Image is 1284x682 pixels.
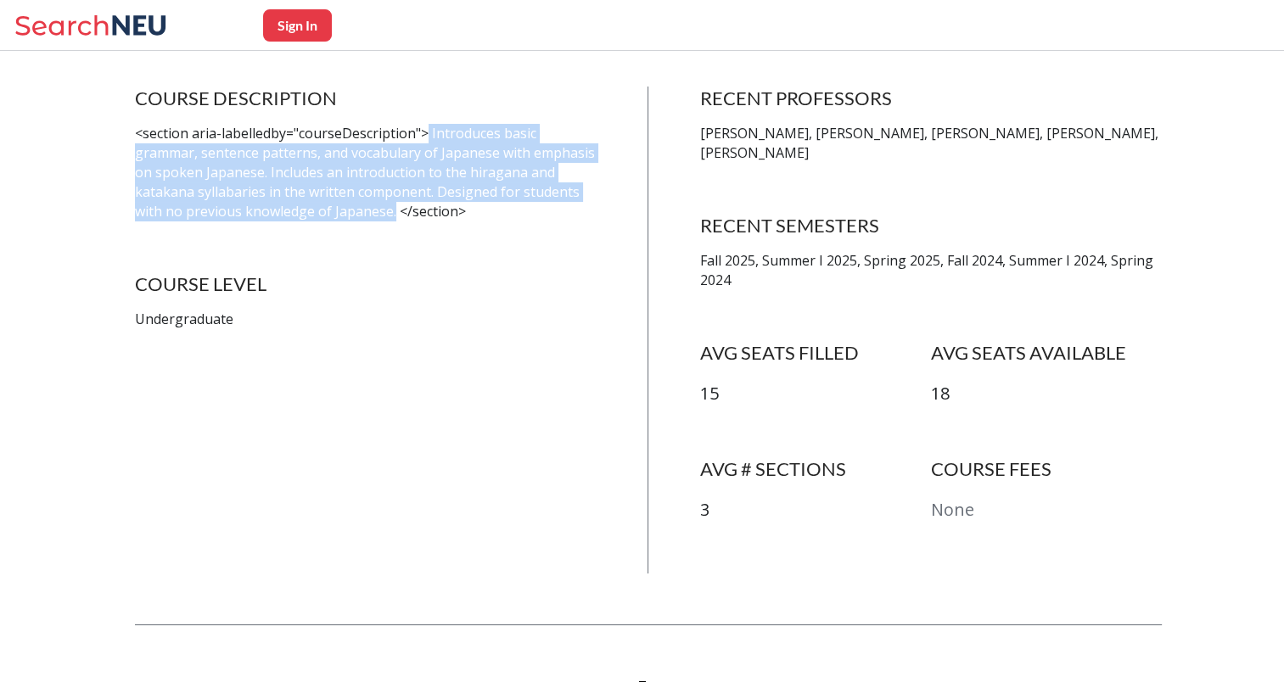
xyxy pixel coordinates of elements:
h4: AVG # SECTIONS [699,457,930,481]
p: [PERSON_NAME], [PERSON_NAME], [PERSON_NAME], [PERSON_NAME], [PERSON_NAME] [699,124,1162,163]
p: 15 [699,382,930,406]
h4: RECENT PROFESSORS [699,87,1162,110]
p: 18 [931,382,1162,406]
h4: COURSE FEES [931,457,1162,481]
p: 3 [699,498,930,523]
h4: RECENT SEMESTERS [699,214,1162,238]
button: Sign In [263,9,332,42]
h4: COURSE DESCRIPTION [135,87,597,110]
h4: AVG SEATS AVAILABLE [931,341,1162,365]
p: Undergraduate [135,310,597,329]
p: Fall 2025, Summer I 2025, Spring 2025, Fall 2024, Summer I 2024, Spring 2024 [699,251,1162,290]
h4: COURSE LEVEL [135,272,597,296]
p: <section aria-labelledby="courseDescription"> Introduces basic grammar, sentence patterns, and vo... [135,124,597,221]
p: None [931,498,1162,523]
h4: AVG SEATS FILLED [699,341,930,365]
